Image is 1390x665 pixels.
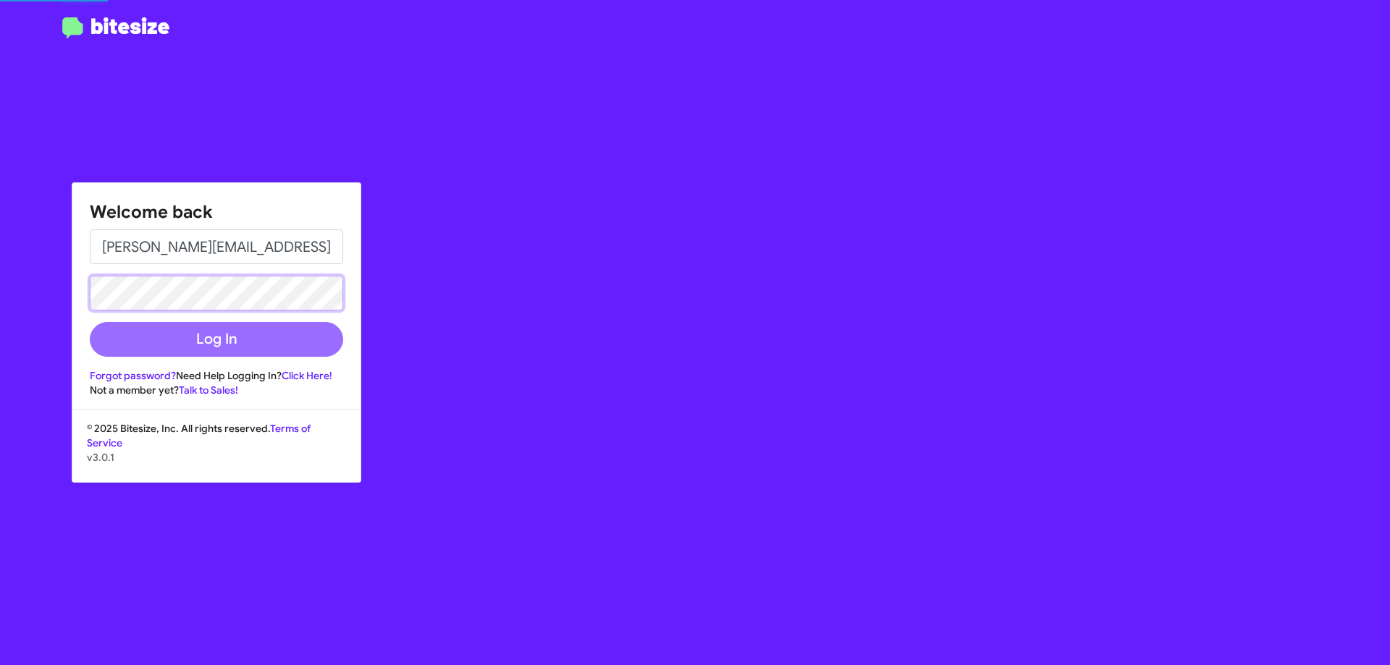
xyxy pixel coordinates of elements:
[90,200,343,224] h1: Welcome back
[90,368,343,383] div: Need Help Logging In?
[90,369,176,382] a: Forgot password?
[72,421,361,482] div: © 2025 Bitesize, Inc. All rights reserved.
[87,450,346,465] p: v3.0.1
[90,229,343,264] input: Email address
[90,383,343,397] div: Not a member yet?
[282,369,332,382] a: Click Here!
[179,384,238,397] a: Talk to Sales!
[90,322,343,357] button: Log In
